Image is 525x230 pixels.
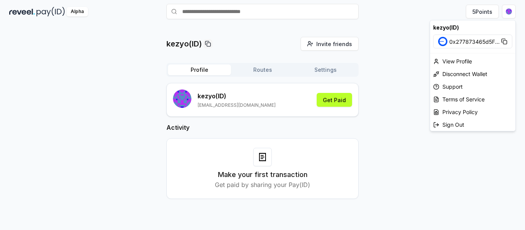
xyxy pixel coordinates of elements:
[430,68,515,80] div: Disconnect Wallet
[430,80,515,93] a: Support
[430,20,515,35] div: kezyo(ID)
[430,93,515,106] a: Terms of Service
[438,37,447,46] img: Base
[430,118,515,131] div: Sign Out
[430,55,515,68] div: View Profile
[430,106,515,118] a: Privacy Policy
[449,38,500,46] span: 0x277873465d5F ...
